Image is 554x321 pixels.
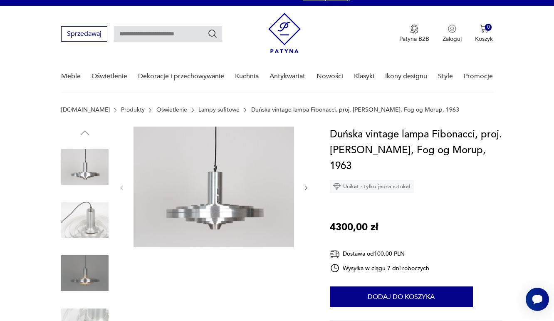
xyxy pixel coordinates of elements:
a: Ikony designu [385,60,427,92]
a: Kuchnia [235,60,259,92]
img: Ikona dostawy [330,249,340,259]
button: Szukaj [208,29,218,39]
button: Patyna B2B [399,25,429,43]
a: Meble [61,60,81,92]
a: Style [438,60,453,92]
img: Patyna - sklep z meblami i dekoracjami vintage [268,13,301,53]
img: Ikona diamentu [333,183,341,190]
div: Unikat - tylko jedna sztuka! [330,180,414,193]
a: [DOMAIN_NAME] [61,107,110,113]
div: 0 [485,24,492,31]
p: Zaloguj [443,35,462,43]
img: Zdjęcie produktu Duńska vintage lampa Fibonacci, proj. Sophus Frandsen, Fog og Morup, 1963 [61,197,109,244]
a: Nowości [317,60,343,92]
a: Oświetlenie [156,107,187,113]
a: Produkty [121,107,145,113]
button: Zaloguj [443,25,462,43]
img: Zdjęcie produktu Duńska vintage lampa Fibonacci, proj. Sophus Frandsen, Fog og Morup, 1963 [134,127,294,247]
iframe: Smartsupp widget button [526,288,549,311]
button: 0Koszyk [475,25,493,43]
button: Dodaj do koszyka [330,286,473,307]
a: Dekoracje i przechowywanie [138,60,224,92]
button: Sprzedawaj [61,26,107,42]
h1: Duńska vintage lampa Fibonacci, proj. [PERSON_NAME], Fog og Morup, 1963 [330,127,503,174]
a: Antykwariat [270,60,305,92]
a: Sprzedawaj [61,32,107,37]
p: Patyna B2B [399,35,429,43]
a: Oświetlenie [92,60,127,92]
img: Ikona medalu [410,25,418,34]
a: Ikona medaluPatyna B2B [399,25,429,43]
img: Ikona koszyka [480,25,488,33]
a: Lampy sufitowe [198,107,240,113]
img: Zdjęcie produktu Duńska vintage lampa Fibonacci, proj. Sophus Frandsen, Fog og Morup, 1963 [61,143,109,191]
img: Ikonka użytkownika [448,25,456,33]
img: Zdjęcie produktu Duńska vintage lampa Fibonacci, proj. Sophus Frandsen, Fog og Morup, 1963 [61,249,109,297]
p: Duńska vintage lampa Fibonacci, proj. [PERSON_NAME], Fog og Morup, 1963 [251,107,459,113]
a: Klasyki [354,60,374,92]
div: Dostawa od 100,00 PLN [330,249,430,259]
a: Promocje [464,60,493,92]
div: Wysyłka w ciągu 7 dni roboczych [330,263,430,273]
p: 4300,00 zł [330,219,378,235]
p: Koszyk [475,35,493,43]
